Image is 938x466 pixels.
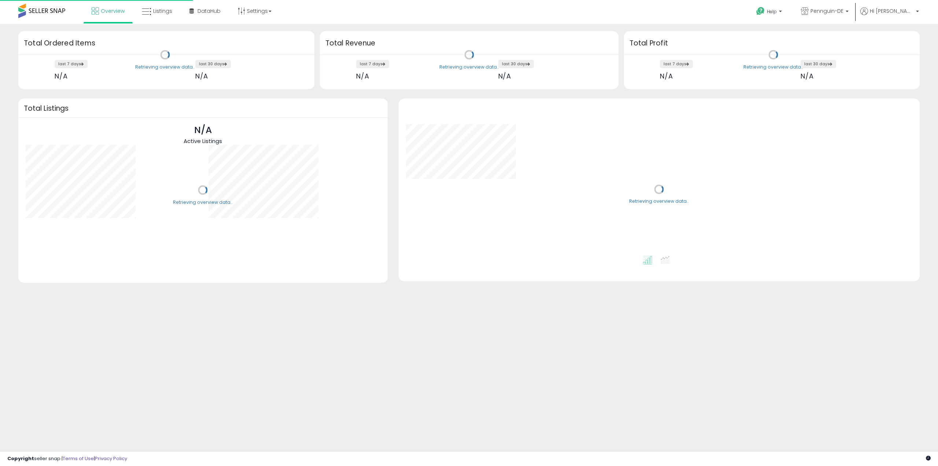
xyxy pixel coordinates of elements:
[135,64,195,70] div: Retrieving overview data..
[173,199,233,206] div: Retrieving overview data..
[810,7,843,15] span: Pennguin-DE
[750,1,789,24] a: Help
[153,7,172,15] span: Listings
[439,64,499,70] div: Retrieving overview data..
[629,198,689,205] div: Retrieving overview data..
[197,7,221,15] span: DataHub
[870,7,914,15] span: Hi [PERSON_NAME]
[756,7,765,16] i: Get Help
[767,8,777,15] span: Help
[101,7,125,15] span: Overview
[743,64,803,70] div: Retrieving overview data..
[860,7,919,24] a: Hi [PERSON_NAME]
